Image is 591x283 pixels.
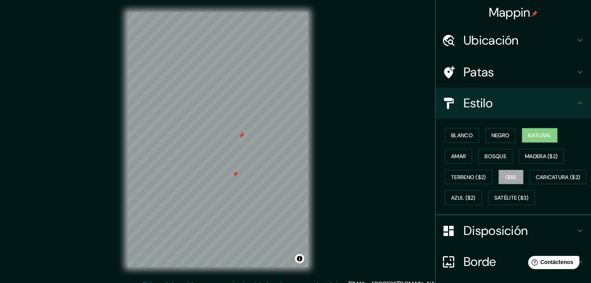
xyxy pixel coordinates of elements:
[464,254,496,270] font: Borde
[522,128,558,143] button: Natural
[488,190,535,205] button: Satélite ($3)
[505,174,517,181] font: Gris
[451,153,466,160] font: Amar
[436,88,591,119] div: Estilo
[478,149,513,164] button: Bosque
[436,215,591,246] div: Disposición
[451,195,476,202] font: Azul ($2)
[445,149,472,164] button: Amar
[522,253,582,274] iframe: Lanzador de widgets de ayuda
[295,254,304,263] button: Activar o desactivar atribución
[494,195,529,202] font: Satélite ($3)
[464,32,519,48] font: Ubicación
[489,4,530,21] font: Mappin
[436,246,591,277] div: Borde
[492,132,510,139] font: Negro
[485,153,506,160] font: Bosque
[127,12,308,267] canvas: Mapa
[485,128,516,143] button: Negro
[445,128,479,143] button: Blanco
[436,25,591,56] div: Ubicación
[530,170,587,185] button: Caricatura ($2)
[464,95,493,111] font: Estilo
[519,149,564,164] button: Madera ($2)
[536,174,581,181] font: Caricatura ($2)
[525,153,558,160] font: Madera ($2)
[499,170,523,185] button: Gris
[445,190,482,205] button: Azul ($2)
[464,64,494,80] font: Patas
[436,57,591,88] div: Patas
[445,170,492,185] button: Terreno ($2)
[528,132,551,139] font: Natural
[532,10,538,17] img: pin-icon.png
[451,174,486,181] font: Terreno ($2)
[451,132,473,139] font: Blanco
[464,223,528,239] font: Disposición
